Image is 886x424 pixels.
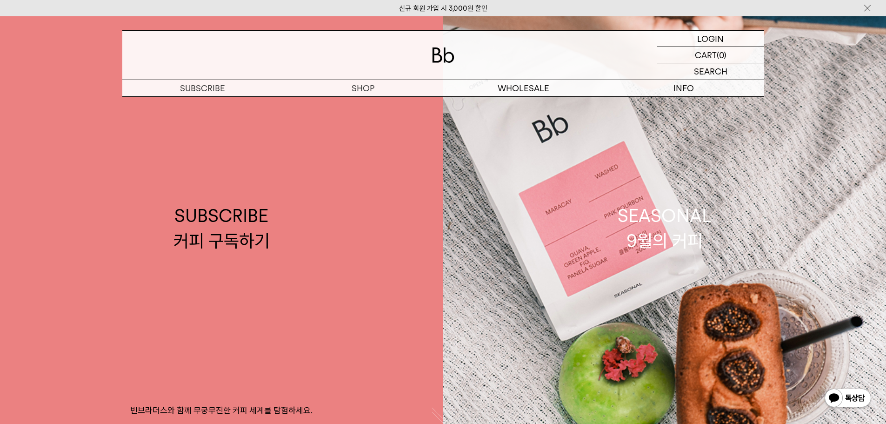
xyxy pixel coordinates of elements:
[604,80,764,96] p: INFO
[432,47,454,63] img: 로고
[122,80,283,96] a: SUBSCRIBE
[717,47,726,63] p: (0)
[399,4,487,13] a: 신규 회원 가입 시 3,000원 할인
[694,63,727,80] p: SEARCH
[443,80,604,96] p: WHOLESALE
[697,31,724,47] p: LOGIN
[695,47,717,63] p: CART
[173,203,270,253] div: SUBSCRIBE 커피 구독하기
[824,388,872,410] img: 카카오톡 채널 1:1 채팅 버튼
[657,31,764,47] a: LOGIN
[283,80,443,96] a: SHOP
[618,203,712,253] div: SEASONAL 9월의 커피
[657,47,764,63] a: CART (0)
